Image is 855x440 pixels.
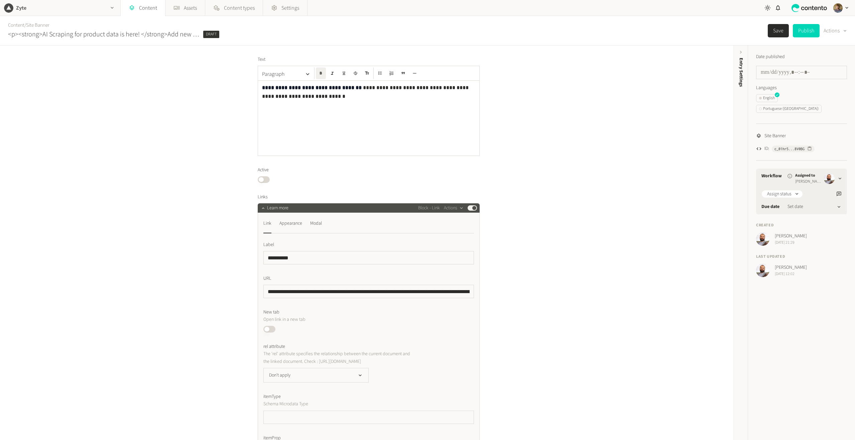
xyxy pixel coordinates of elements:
button: Actions [824,24,847,37]
img: Cleber Alexandre [756,232,769,246]
span: Entry Settings [738,58,745,87]
img: Cleber Alexandre [756,264,769,277]
button: Paragraph [259,67,313,81]
span: Block - Link [418,205,440,212]
span: c_01hr5...8V0BG [774,146,805,152]
button: Publish [793,24,820,37]
button: Assign status [761,190,803,198]
span: Active [258,167,269,174]
img: Péter Soltész [833,3,843,13]
span: URL [263,275,271,282]
img: Zyte [4,3,13,13]
span: Learn more [267,205,288,212]
h2: <p><strong>AI Scraping for product data is here! </strong>Add new data sources 3x faster with [PE... [8,29,201,39]
button: Save [768,24,789,37]
div: Modal [310,218,322,229]
button: English [756,94,778,102]
span: Assigned to [795,173,821,179]
span: Label [263,241,274,248]
span: Text [258,56,265,63]
span: itemType [263,393,281,400]
a: Workflow [761,173,782,180]
span: Set date [787,203,803,210]
span: [DATE] 12:02 [775,271,807,277]
div: Link [263,218,271,229]
span: / [24,22,26,29]
label: Date published [756,53,785,60]
span: Links [258,194,268,201]
span: [PERSON_NAME] [795,179,821,185]
label: Due date [761,203,779,210]
button: Actions [444,204,464,212]
span: ID: [764,145,769,152]
p: Open link in a new tab [263,316,415,323]
a: Content [8,22,24,29]
span: [PERSON_NAME] [775,264,807,271]
div: Appearance [279,218,302,229]
label: Languages [756,84,847,91]
p: Schema Microdata Type [263,400,415,408]
button: Don't apply [263,368,369,383]
span: Content types [224,4,255,12]
span: [DATE] 21:29 [775,240,807,246]
h4: Created [756,222,847,228]
div: English [759,95,775,101]
button: Portuguese ([GEOGRAPHIC_DATA]) [756,105,822,113]
h2: Zyte [16,4,26,12]
a: Site Banner [26,22,49,29]
p: The 'rel' attribute specifies the relationship between the current document and the linked docume... [263,350,415,365]
button: c_01hr5...8V0BG [772,146,815,152]
span: rel attribute [263,343,285,350]
span: Assign status [767,191,791,198]
span: Draft [203,31,219,38]
span: New tab [263,309,279,316]
span: Settings [281,4,299,12]
span: [PERSON_NAME] [775,233,807,240]
img: Cleber Alexandre [824,173,835,184]
span: Site Banner [764,133,786,140]
h4: Last updated [756,254,847,260]
div: Portuguese ([GEOGRAPHIC_DATA]) [759,106,819,112]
